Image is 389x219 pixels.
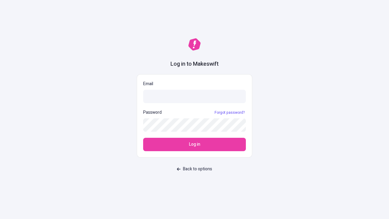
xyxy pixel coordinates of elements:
[170,60,219,68] h1: Log in to Makeswift
[143,109,162,116] p: Password
[143,90,246,103] input: Email
[189,141,200,148] span: Log in
[173,164,216,175] button: Back to options
[143,138,246,151] button: Log in
[213,110,246,115] a: Forgot password?
[183,166,212,172] span: Back to options
[143,81,246,87] p: Email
